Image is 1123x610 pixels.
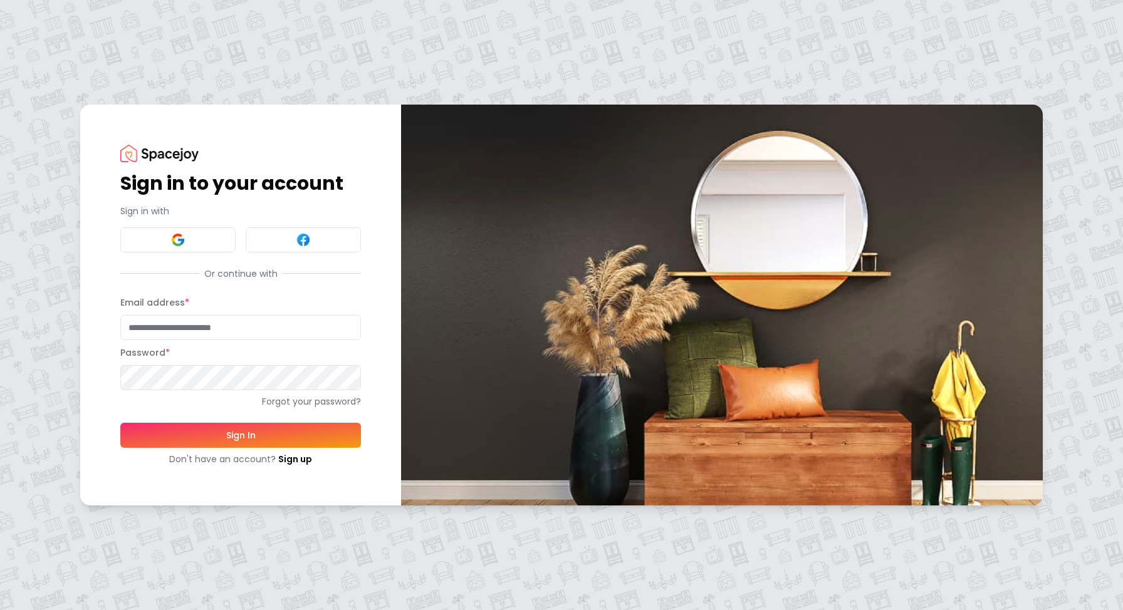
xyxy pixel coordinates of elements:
[120,172,361,195] h1: Sign in to your account
[120,205,361,217] p: Sign in with
[120,453,361,465] div: Don't have an account?
[278,453,312,465] a: Sign up
[120,423,361,448] button: Sign In
[296,232,311,247] img: Facebook signin
[120,395,361,408] a: Forgot your password?
[170,232,185,247] img: Google signin
[120,145,199,162] img: Spacejoy Logo
[120,346,170,359] label: Password
[199,267,283,280] span: Or continue with
[120,296,189,309] label: Email address
[401,105,1043,505] img: banner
